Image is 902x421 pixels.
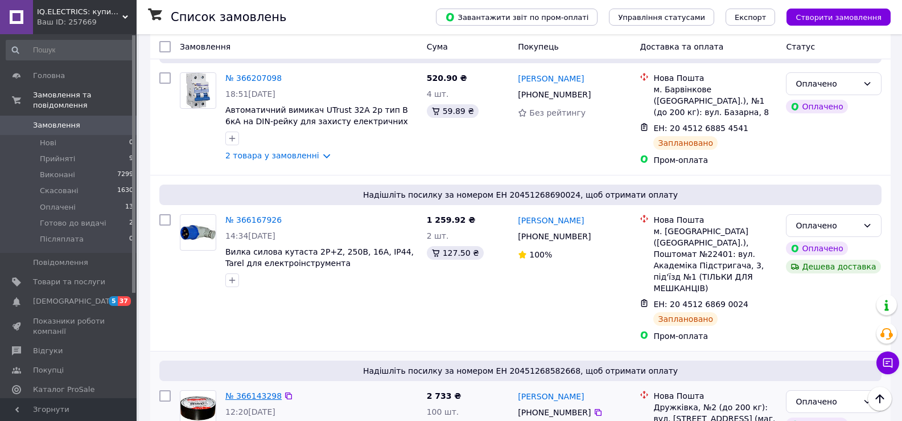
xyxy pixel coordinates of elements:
span: Надішліть посилку за номером ЕН 20451268582668, щоб отримати оплату [164,365,877,377]
button: Створити замовлення [786,9,891,26]
span: Замовлення [33,120,80,130]
span: 18:51[DATE] [225,89,275,99]
button: Завантажити звіт по пром-оплаті [436,9,598,26]
span: Надішліть посилку за номером ЕН 20451268690024, щоб отримати оплату [164,189,877,201]
span: 5 [109,296,118,306]
span: Післяплата [40,234,84,244]
a: 2 товара у замовленні [225,151,319,160]
button: Управління статусами [609,9,714,26]
a: Створити замовлення [775,12,891,21]
img: Фото товару [180,225,216,239]
span: Повідомлення [33,257,88,268]
span: 13 [125,202,133,212]
div: Нова Пошта [653,214,777,226]
span: [PHONE_NUMBER] [518,408,591,417]
input: Пошук [6,40,134,60]
span: 37 [118,296,131,306]
div: Оплачено [796,395,858,408]
span: Скасовані [40,186,79,196]
span: 7299 [117,170,133,180]
div: Оплачено [796,219,858,232]
span: Готово до видачі [40,218,106,228]
span: 9 [129,154,133,164]
button: Експорт [726,9,776,26]
span: Замовлення та повідомлення [33,90,137,111]
span: Покупець [518,42,558,51]
span: Експорт [735,13,767,22]
span: 520.90 ₴ [427,73,467,83]
button: Наверх [868,387,892,411]
a: Фото товару [180,72,216,109]
span: [DEMOGRAPHIC_DATA] [33,296,117,306]
span: 2 733 ₴ [427,391,462,400]
div: Нова Пошта [653,390,777,402]
div: Заплановано [653,136,718,150]
span: [PHONE_NUMBER] [518,232,591,241]
span: 0 [129,234,133,244]
div: 127.50 ₴ [427,246,484,260]
span: 12:20[DATE] [225,407,275,416]
a: № 366207098 [225,73,282,83]
a: № 366167926 [225,215,282,224]
span: 2 [129,218,133,228]
div: м. Барвінкове ([GEOGRAPHIC_DATA].), №1 (до 200 кг): вул. Базарна, 8 [653,84,777,118]
span: ЕН: 20 4512 6869 0024 [653,300,748,309]
span: Управління статусами [618,13,705,22]
span: 4 шт. [427,89,449,99]
span: [PHONE_NUMBER] [518,90,591,99]
a: Автоматичний вимикач UTrust 32А 2p тип B 6кА на DIN-рейку для захисту електричних ланцюгів [225,105,408,137]
span: Головна [33,71,65,81]
a: № 366143298 [225,391,282,400]
img: Фото товару [180,397,216,420]
div: Оплачено [796,77,858,90]
span: 100% [529,250,552,259]
a: [PERSON_NAME] [518,215,584,226]
span: Замовлення [180,42,230,51]
button: Чат з покупцем [876,351,899,374]
span: Товари та послуги [33,277,105,287]
div: Пром-оплата [653,330,777,342]
span: Показники роботи компанії [33,316,105,337]
img: Фото товару [186,73,210,108]
span: 0 [129,138,133,148]
span: Каталог ProSale [33,385,94,395]
span: Покупці [33,365,64,375]
div: Оплачено [786,100,847,113]
span: 1 259.92 ₴ [427,215,476,224]
a: Вилка силова кутаста 2Р+Z, 250В, 16A, IP44, Tarel для електроінструмента [225,247,414,268]
div: Оплачено [786,242,847,255]
span: 100 шт. [427,407,459,416]
a: [PERSON_NAME] [518,73,584,84]
span: Прийняті [40,154,75,164]
span: Виконані [40,170,75,180]
span: Завантажити звіт по пром-оплаті [445,12,588,22]
div: Нова Пошта [653,72,777,84]
span: IQ.ELECTRICS: купити електрику оптом [37,7,122,17]
span: Створити замовлення [796,13,882,22]
div: 59.89 ₴ [427,104,479,118]
a: Фото товару [180,214,216,251]
span: Статус [786,42,815,51]
a: [PERSON_NAME] [518,391,584,402]
span: Відгуки [33,346,63,356]
span: ЕН: 20 4512 6885 4541 [653,124,748,133]
span: Доставка та оплата [640,42,723,51]
div: Дешева доставка [786,260,880,273]
h1: Список замовлень [171,10,286,24]
div: Ваш ID: 257669 [37,17,137,27]
span: Без рейтингу [529,108,586,117]
div: Заплановано [653,312,718,326]
span: 14:34[DATE] [225,231,275,240]
div: м. [GEOGRAPHIC_DATA] ([GEOGRAPHIC_DATA].), Поштомат №22401: вул. Академіка Підстригача, 3, під'їз... [653,226,777,294]
span: Оплачені [40,202,76,212]
span: 2 шт. [427,231,449,240]
div: Пром-оплата [653,154,777,166]
span: Нові [40,138,56,148]
span: Cума [427,42,448,51]
span: 1630 [117,186,133,196]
